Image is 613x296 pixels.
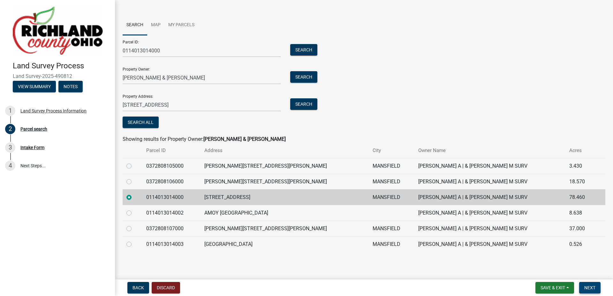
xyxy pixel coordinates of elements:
td: 0114013014003 [142,236,201,252]
strong: [PERSON_NAME] & [PERSON_NAME] [203,136,286,142]
td: 0372808107000 [142,221,201,236]
td: 3.430 [565,158,595,174]
td: 0.526 [565,236,595,252]
button: Search All [123,117,159,128]
th: Address [201,143,369,158]
span: Next [584,285,595,290]
td: MANSFIELD [369,158,414,174]
td: 8.638 [565,205,595,221]
td: [PERSON_NAME] A | & [PERSON_NAME] M SURV [414,236,565,252]
td: MANSFIELD [369,189,414,205]
button: Save & Exit [535,282,574,293]
button: Discard [152,282,180,293]
button: Notes [58,81,83,92]
th: Owner Name [414,143,565,158]
div: Intake Form [20,145,44,150]
td: [PERSON_NAME][STREET_ADDRESS][PERSON_NAME] [201,158,369,174]
h4: Land Survey Process [13,61,110,71]
td: 0372808106000 [142,174,201,189]
button: Search [290,44,317,56]
th: Parcel ID [142,143,201,158]
td: MANSFIELD [369,236,414,252]
td: [PERSON_NAME] A | & [PERSON_NAME] M SURV [414,205,565,221]
div: Showing results for Property Owner: [123,135,605,143]
td: 0372808105000 [142,158,201,174]
td: [PERSON_NAME][STREET_ADDRESS][PERSON_NAME] [201,174,369,189]
td: [PERSON_NAME] A | & [PERSON_NAME] M SURV [414,221,565,236]
td: 18.570 [565,174,595,189]
span: Back [132,285,144,290]
img: Richland County, Ohio [13,7,103,55]
td: [PERSON_NAME][STREET_ADDRESS][PERSON_NAME] [201,221,369,236]
div: 4 [5,161,15,171]
div: Parcel search [20,127,47,131]
a: Map [147,15,164,35]
button: View Summary [13,81,56,92]
span: Save & Exit [541,285,565,290]
td: [STREET_ADDRESS] [201,189,369,205]
div: Land Survey Process Information [20,109,87,113]
div: 3 [5,142,15,153]
button: Search [290,98,317,110]
th: City [369,143,414,158]
button: Search [290,71,317,83]
td: MANSFIELD [369,174,414,189]
button: Back [127,282,149,293]
button: Next [579,282,601,293]
td: 37.000 [565,221,595,236]
wm-modal-confirm: Notes [58,84,83,89]
td: 78.460 [565,189,595,205]
wm-modal-confirm: Summary [13,84,56,89]
th: Acres [565,143,595,158]
span: Land Survey-2025-490812 [13,73,102,79]
td: [PERSON_NAME] A | & [PERSON_NAME] M SURV [414,158,565,174]
a: Search [123,15,147,35]
div: 2 [5,124,15,134]
td: [PERSON_NAME] A | & [PERSON_NAME] M SURV [414,189,565,205]
td: [PERSON_NAME] A | & [PERSON_NAME] M SURV [414,174,565,189]
a: My Parcels [164,15,198,35]
td: [GEOGRAPHIC_DATA] [201,236,369,252]
td: 0114013014002 [142,205,201,221]
td: AMOY [GEOGRAPHIC_DATA] [201,205,369,221]
td: MANSFIELD [369,221,414,236]
td: 0114013014000 [142,189,201,205]
div: 1 [5,106,15,116]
